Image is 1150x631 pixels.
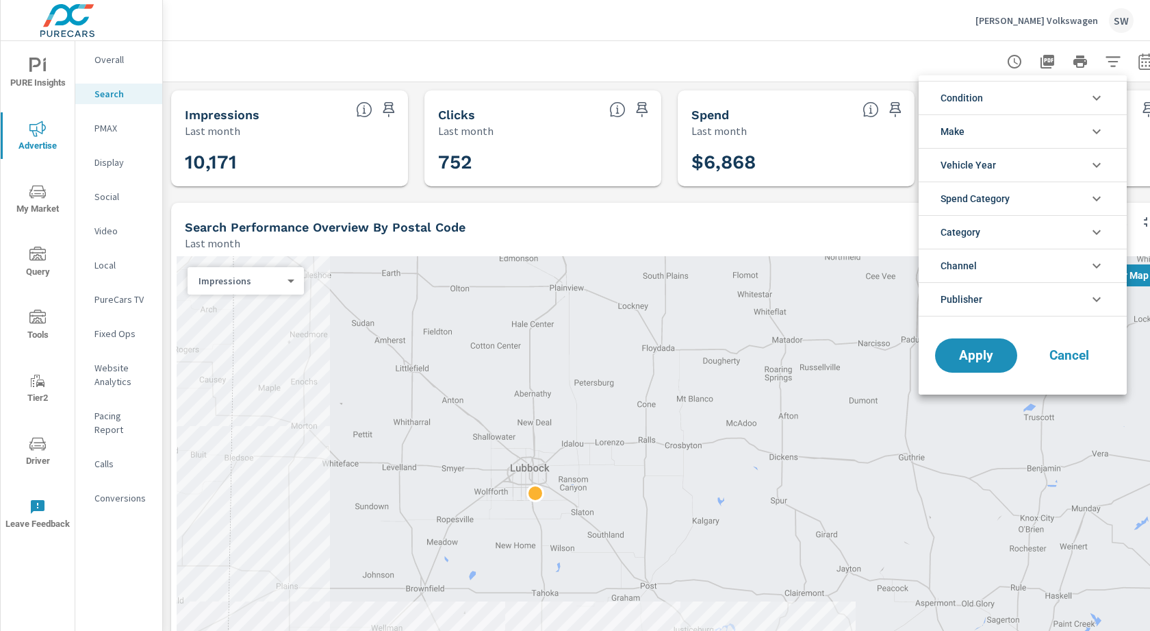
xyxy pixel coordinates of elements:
span: Spend Category [941,182,1010,215]
span: Apply [949,349,1004,362]
ul: filter options [919,75,1127,322]
button: Apply [935,338,1017,373]
span: Vehicle Year [941,149,996,182]
span: Condition [941,82,983,114]
span: Channel [941,249,977,282]
span: Category [941,216,980,249]
span: Make [941,115,964,148]
span: Publisher [941,283,982,316]
button: Cancel [1028,338,1110,373]
span: Cancel [1042,349,1097,362]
